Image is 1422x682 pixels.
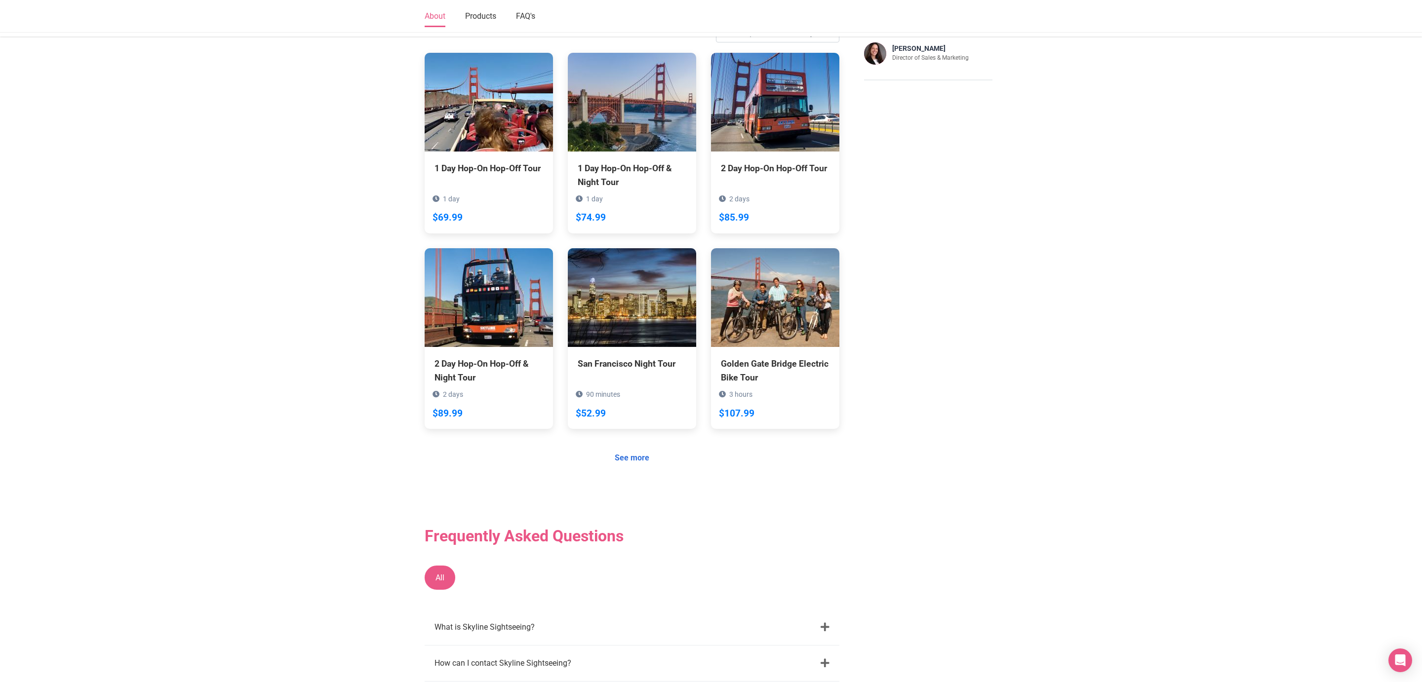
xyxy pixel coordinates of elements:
[425,527,839,545] h2: Frequently Asked Questions
[576,210,606,226] div: $74.99
[568,248,696,415] a: San Francisco Night Tour 90 minutes $52.99
[892,54,969,62] p: Director of Sales & Marketing
[711,53,839,152] img: 2 Day Hop-On Hop-Off Tour
[443,390,463,398] span: 2 days
[425,53,553,152] img: 1 Day Hop-On Hop-Off Tour
[425,53,553,220] a: 1 Day Hop-On Hop-Off Tour 1 day $69.99
[425,609,839,645] div: What is Skyline Sightseeing?
[864,42,886,65] img: Jessica Rebstock
[721,161,829,175] div: 2 Day Hop-On Hop-Off Tour
[586,390,620,398] span: 90 minutes
[1388,648,1412,672] div: Open Intercom Messenger
[586,195,603,203] span: 1 day
[719,210,749,226] div: $85.99
[568,53,696,152] img: 1 Day Hop-On Hop-Off & Night Tour
[433,406,463,421] div: $89.99
[892,44,969,53] h4: [PERSON_NAME]
[434,161,543,175] div: 1 Day Hop-On Hop-Off Tour
[465,6,496,27] a: Products
[568,248,696,347] img: San Francisco Night Tour
[434,357,543,384] div: 2 Day Hop-On Hop-Off & Night Tour
[425,248,553,429] a: 2 Day Hop-On Hop-Off & Night Tour 2 days $89.99
[425,566,455,590] button: All
[443,195,460,203] span: 1 day
[425,645,839,681] div: How can I contact Skyline Sightseeing?
[425,6,445,27] a: About
[578,161,686,189] div: 1 Day Hop-On Hop-Off & Night Tour
[608,449,656,467] a: See more
[433,210,463,226] div: $69.99
[516,6,535,27] a: FAQ's
[729,195,750,203] span: 2 days
[719,406,754,421] div: $107.99
[711,248,839,429] a: Golden Gate Bridge Electric Bike Tour 3 hours $107.99
[721,357,829,384] div: Golden Gate Bridge Electric Bike Tour
[578,357,686,371] div: San Francisco Night Tour
[729,390,752,398] span: 3 hours
[711,53,839,220] a: 2 Day Hop-On Hop-Off Tour 2 days $85.99
[576,406,606,421] div: $52.99
[711,248,839,347] img: Golden Gate Bridge Electric Bike Tour
[568,53,696,233] a: 1 Day Hop-On Hop-Off & Night Tour 1 day $74.99
[425,248,553,347] img: 2 Day Hop-On Hop-Off & Night Tour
